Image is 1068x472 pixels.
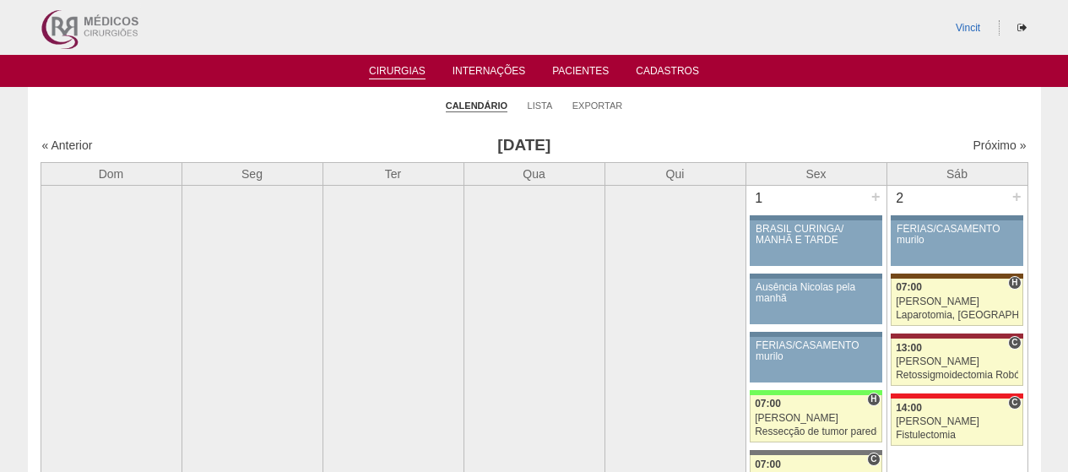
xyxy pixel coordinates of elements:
div: Key: Santa Catarina [750,450,881,455]
span: 13:00 [896,342,922,354]
div: BRASIL CURINGA/ MANHÃ E TARDE [756,224,876,246]
a: Próximo » [973,138,1026,152]
div: Ressecção de tumor parede abdominal pélvica [755,426,877,437]
div: 2 [887,186,913,211]
div: Key: Aviso [891,215,1022,220]
a: Exportar [572,100,623,111]
div: [PERSON_NAME] [896,416,1018,427]
div: + [1010,186,1024,208]
div: [PERSON_NAME] [896,356,1018,367]
div: [PERSON_NAME] [896,296,1018,307]
span: Consultório [867,453,880,466]
span: 07:00 [896,281,922,293]
a: C 13:00 [PERSON_NAME] Retossigmoidectomia Robótica [891,339,1022,386]
a: H 07:00 [PERSON_NAME] Ressecção de tumor parede abdominal pélvica [750,395,881,442]
th: Dom [41,162,182,185]
a: C 14:00 [PERSON_NAME] Fistulectomia [891,399,1022,446]
span: Consultório [1008,396,1021,410]
a: H 07:00 [PERSON_NAME] Laparotomia, [GEOGRAPHIC_DATA], Drenagem, Bridas [891,279,1022,326]
th: Qui [604,162,745,185]
div: FÉRIAS/CASAMENTO murilo [756,340,876,362]
div: [PERSON_NAME] [755,413,877,424]
a: Cirurgias [369,65,426,79]
th: Qua [464,162,604,185]
span: Hospital [867,393,880,406]
th: Seg [182,162,323,185]
div: Key: Aviso [750,215,881,220]
a: BRASIL CURINGA/ MANHÃ E TARDE [750,220,881,266]
div: Key: Brasil [750,390,881,395]
a: Ausência Nicolas pela manhã [750,279,881,324]
a: Cadastros [636,65,699,82]
th: Sex [745,162,886,185]
div: Fistulectomia [896,430,1018,441]
a: Pacientes [552,65,609,82]
th: Sáb [886,162,1027,185]
i: Sair [1017,23,1027,33]
span: Hospital [1008,276,1021,290]
div: FÉRIAS/CASAMENTO murilo [897,224,1017,246]
a: Internações [453,65,526,82]
div: 1 [746,186,773,211]
div: Key: Aviso [750,274,881,279]
span: 07:00 [755,398,781,410]
span: 07:00 [755,458,781,470]
a: « Anterior [42,138,93,152]
div: + [869,186,883,208]
div: Key: Sírio Libanês [891,334,1022,339]
div: Key: Assunção [891,393,1022,399]
span: 14:00 [896,402,922,414]
div: Key: Aviso [750,332,881,337]
a: FÉRIAS/CASAMENTO murilo [891,220,1022,266]
div: Laparotomia, [GEOGRAPHIC_DATA], Drenagem, Bridas [896,310,1018,321]
span: Consultório [1008,336,1021,350]
a: FÉRIAS/CASAMENTO murilo [750,337,881,382]
div: Retossigmoidectomia Robótica [896,370,1018,381]
div: Ausência Nicolas pela manhã [756,282,876,304]
h3: [DATE] [278,133,770,158]
th: Ter [323,162,464,185]
a: Calendário [446,100,507,112]
a: Lista [528,100,553,111]
a: Vincit [956,22,980,34]
div: Key: Santa Joana [891,274,1022,279]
